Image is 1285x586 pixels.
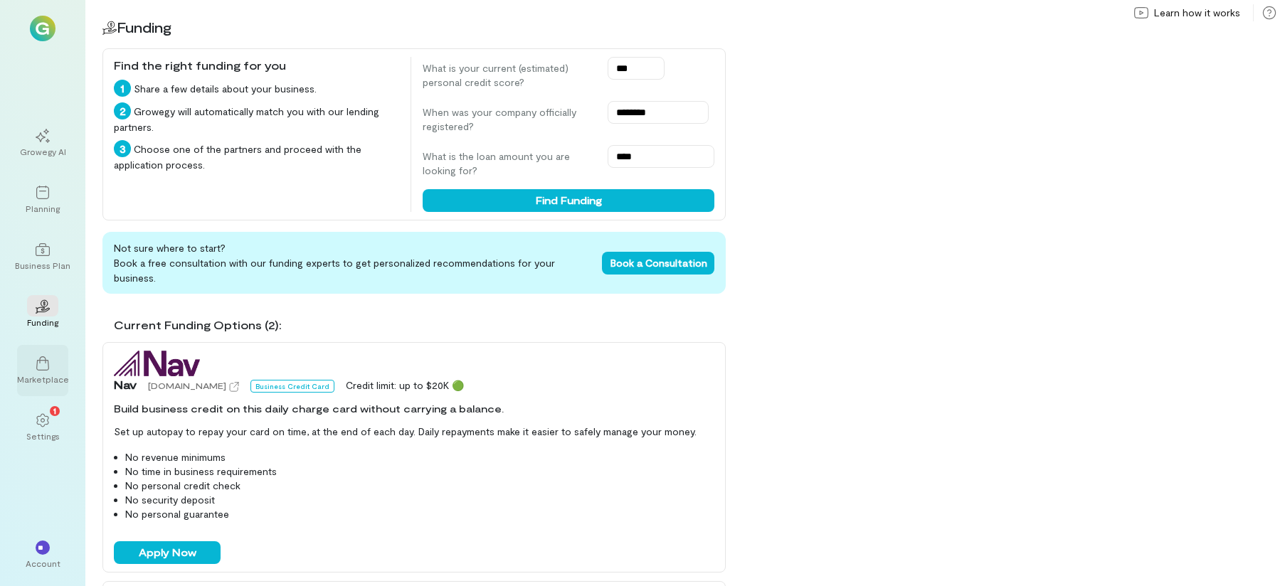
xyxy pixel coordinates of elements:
[114,541,221,564] button: Apply Now
[423,189,714,212] button: Find Funding
[125,479,714,493] li: No personal credit check
[114,140,399,172] div: Choose one of the partners and proceed with the application process.
[125,464,714,479] li: No time in business requirements
[27,316,58,328] div: Funding
[20,146,66,157] div: Growegy AI
[423,105,593,134] label: When was your company officially registered?
[148,380,226,390] span: [DOMAIN_NAME]
[1154,6,1240,20] span: Learn how it works
[17,402,68,453] a: Settings
[114,102,131,119] div: 2
[114,57,399,74] div: Find the right funding for you
[114,80,131,97] div: 1
[26,203,60,214] div: Planning
[17,117,68,169] a: Growegy AI
[53,404,56,417] span: 1
[26,558,60,569] div: Account
[102,232,726,294] div: Not sure where to start? Book a free consultation with our funding experts to get personalized re...
[452,379,464,391] span: 🟢
[602,252,714,275] button: Book a Consultation
[17,288,68,339] a: Funding
[148,378,239,393] a: [DOMAIN_NAME]
[17,345,68,396] a: Marketplace
[15,260,70,271] div: Business Plan
[610,257,707,269] span: Book a Consultation
[114,425,714,439] p: Set up autopay to repay your card on time, at the end of each day. Daily repayments make it easie...
[117,18,171,36] span: Funding
[17,174,68,225] a: Planning
[17,231,68,282] a: Business Plan
[114,102,399,134] div: Growegy will automatically match you with our lending partners.
[125,507,714,521] li: No personal guarantee
[125,493,714,507] li: No security deposit
[114,351,200,376] img: Nav
[125,450,714,464] li: No revenue minimums
[17,373,69,385] div: Marketplace
[114,140,131,157] div: 3
[114,316,726,334] div: Current Funding Options (2):
[423,61,593,90] label: What is your current (estimated) personal credit score?
[114,402,714,416] div: Build business credit on this daily charge card without carrying a balance.
[423,149,593,178] label: What is the loan amount you are looking for?
[26,430,60,442] div: Settings
[114,80,399,97] div: Share a few details about your business.
[114,376,137,393] span: Nav
[346,378,464,393] div: Credit limit: up to $20K
[250,380,334,393] div: Business Credit Card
